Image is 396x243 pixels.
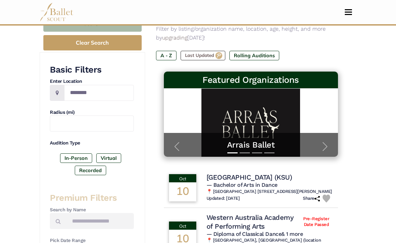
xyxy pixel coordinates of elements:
p: Filter by listing/organization name, location, age, height, and more by [DATE]! [156,25,345,42]
h6: Share [303,196,320,201]
button: Toggle navigation [340,9,356,15]
button: Slide 1 [227,149,238,157]
h3: Basic Filters [50,64,134,76]
button: Clear Search [43,35,142,50]
button: Slide 4 [264,149,274,157]
h6: Updated: [DATE] [207,196,240,201]
h4: Radius (mi) [50,109,134,116]
div: Oct [169,222,196,230]
h4: Western Australia Academy of Performing Arts [207,213,300,231]
label: Rolling Auditions [229,51,279,60]
h4: Enter Location [50,78,134,85]
h3: Featured Organizations [169,74,333,86]
label: Virtual [96,153,121,163]
a: Arrais Ballet [171,140,331,150]
h4: Audition Type [50,140,134,147]
span: — Bachelor of Arts in Dance [207,182,278,188]
label: In-Person [60,153,92,163]
label: Last Updated [181,51,225,60]
a: upgrading [162,34,187,41]
label: A - Z [156,51,176,60]
span: — Diploma of Classical Dance [207,231,303,237]
label: Recorded [75,166,106,175]
button: Slide 3 [252,149,262,157]
input: Search by names... [66,213,134,229]
input: Location [64,85,134,101]
h6: 📍 [GEOGRAPHIC_DATA] [STREET_ADDRESS][PERSON_NAME] [207,189,333,195]
h3: Premium Filters [50,192,134,204]
div: Oct [169,174,196,182]
a: & 1 more [281,231,303,237]
span: Pre-Register Date Passed [300,216,333,228]
button: Slide 2 [240,149,250,157]
h4: [GEOGRAPHIC_DATA] (KSU) [207,173,292,182]
h4: Search by Name [50,207,134,213]
div: 10 [169,182,196,201]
